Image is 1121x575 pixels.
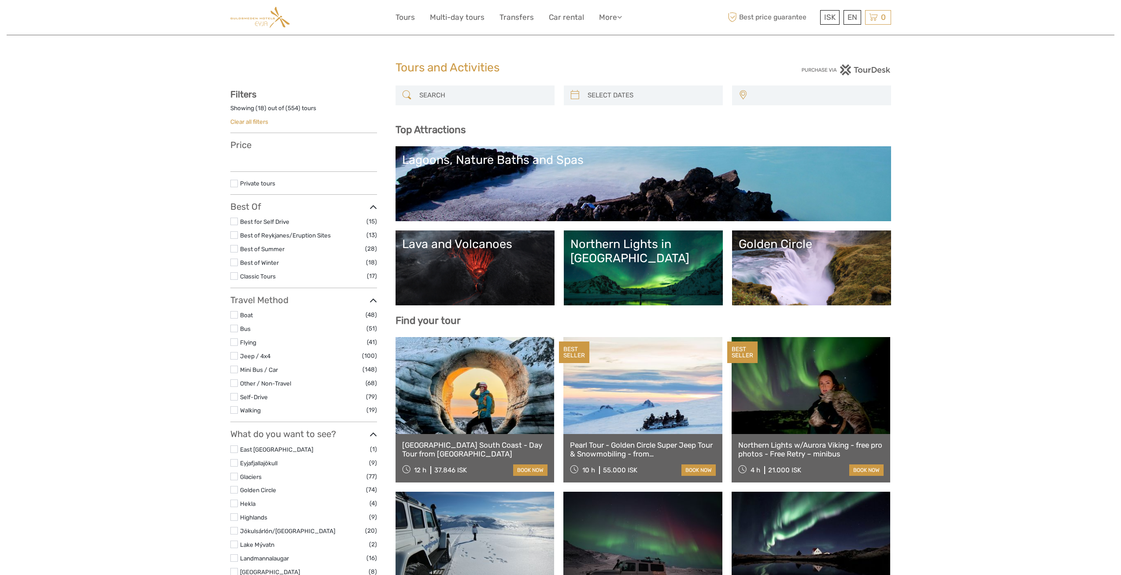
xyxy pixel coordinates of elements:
[240,339,256,346] a: Flying
[396,124,466,136] b: Top Attractions
[240,259,279,266] a: Best of Winter
[370,498,377,508] span: (4)
[240,352,270,360] a: Jeep / 4x4
[570,237,716,299] a: Northern Lights in [GEOGRAPHIC_DATA]
[240,555,289,562] a: Landmannalaugar
[240,393,268,401] a: Self-Drive
[570,237,716,266] div: Northern Lights in [GEOGRAPHIC_DATA]
[367,337,377,347] span: (41)
[363,364,377,375] span: (148)
[402,153,884,167] div: Lagoons, Nature Baths and Spas
[801,64,891,75] img: PurchaseViaTourDesk.png
[230,429,377,439] h3: What do you want to see?
[365,526,377,536] span: (20)
[402,237,548,299] a: Lava and Volcanoes
[366,230,377,240] span: (13)
[230,201,377,212] h3: Best Of
[402,153,884,215] a: Lagoons, Nature Baths and Spas
[362,351,377,361] span: (100)
[366,257,377,267] span: (18)
[369,539,377,549] span: (2)
[582,466,595,474] span: 10 h
[240,541,274,548] a: Lake Mývatn
[768,466,801,474] div: 21.000 ISK
[603,466,637,474] div: 55.000 ISK
[240,366,278,373] a: Mini Bus / Car
[430,11,485,24] a: Multi-day tours
[230,7,290,28] img: Guldsmeden Eyja
[230,89,256,100] strong: Filters
[396,315,461,326] b: Find your tour
[240,407,261,414] a: Walking
[366,378,377,388] span: (68)
[366,323,377,334] span: (51)
[416,88,550,103] input: SEARCH
[230,104,377,118] div: Showing ( ) out of ( ) tours
[369,512,377,522] span: (9)
[727,341,758,364] div: BEST SELLER
[739,237,884,251] div: Golden Circle
[366,553,377,563] span: (16)
[365,244,377,254] span: (28)
[240,486,276,493] a: Golden Circle
[681,464,716,476] a: book now
[844,10,861,25] div: EN
[240,218,289,225] a: Best for Self Drive
[240,180,275,187] a: Private tours
[402,441,548,459] a: [GEOGRAPHIC_DATA] South Coast - Day Tour from [GEOGRAPHIC_DATA]
[230,295,377,305] h3: Travel Method
[366,392,377,402] span: (79)
[849,464,884,476] a: book now
[396,11,415,24] a: Tours
[240,245,285,252] a: Best of Summer
[369,458,377,468] span: (9)
[366,405,377,415] span: (19)
[230,140,377,150] h3: Price
[240,473,262,480] a: Glaciers
[396,61,726,75] h1: Tours and Activities
[240,380,291,387] a: Other / Non-Travel
[240,325,251,332] a: Bus
[240,500,255,507] a: Hekla
[739,237,884,299] a: Golden Circle
[240,527,335,534] a: Jökulsárlón/[GEOGRAPHIC_DATA]
[880,13,887,22] span: 0
[240,312,253,319] a: Boat
[402,237,548,251] div: Lava and Volcanoes
[738,441,884,459] a: Northern Lights w/Aurora Viking - free pro photos - Free Retry – minibus
[367,271,377,281] span: (17)
[230,118,268,125] a: Clear all filters
[240,460,277,467] a: Eyjafjallajökull
[559,341,589,364] div: BEST SELLER
[366,310,377,320] span: (48)
[513,464,548,476] a: book now
[599,11,622,24] a: More
[240,514,267,521] a: Highlands
[726,10,818,25] span: Best price guarantee
[370,444,377,454] span: (1)
[414,466,426,474] span: 12 h
[288,104,298,112] label: 554
[366,216,377,226] span: (15)
[499,11,534,24] a: Transfers
[549,11,584,24] a: Car rental
[240,446,313,453] a: East [GEOGRAPHIC_DATA]
[824,13,836,22] span: ISK
[366,485,377,495] span: (74)
[366,471,377,482] span: (77)
[434,466,467,474] div: 37.846 ISK
[258,104,264,112] label: 18
[570,441,716,459] a: Pearl Tour - Golden Circle Super Jeep Tour & Snowmobiling - from [GEOGRAPHIC_DATA]
[751,466,760,474] span: 4 h
[240,232,331,239] a: Best of Reykjanes/Eruption Sites
[240,273,276,280] a: Classic Tours
[584,88,718,103] input: SELECT DATES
